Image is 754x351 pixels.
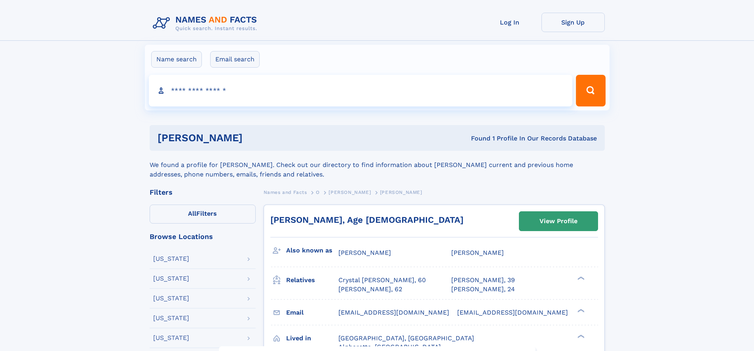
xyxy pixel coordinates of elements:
[150,233,256,240] div: Browse Locations
[576,75,605,106] button: Search Button
[270,215,463,225] a: [PERSON_NAME], Age [DEMOGRAPHIC_DATA]
[149,75,573,106] input: search input
[478,13,541,32] a: Log In
[338,334,474,342] span: [GEOGRAPHIC_DATA], [GEOGRAPHIC_DATA]
[451,276,515,285] a: [PERSON_NAME], 39
[158,133,357,143] h1: [PERSON_NAME]
[153,295,189,302] div: [US_STATE]
[575,308,585,313] div: ❯
[153,335,189,341] div: [US_STATE]
[316,190,320,195] span: O
[150,151,605,179] div: We found a profile for [PERSON_NAME]. Check out our directory to find information about [PERSON_N...
[286,244,338,257] h3: Also known as
[188,210,196,217] span: All
[338,309,449,316] span: [EMAIL_ADDRESS][DOMAIN_NAME]
[316,187,320,197] a: O
[541,13,605,32] a: Sign Up
[519,212,598,231] a: View Profile
[153,275,189,282] div: [US_STATE]
[264,187,307,197] a: Names and Facts
[329,187,371,197] a: [PERSON_NAME]
[151,51,202,68] label: Name search
[150,205,256,224] label: Filters
[150,13,264,34] img: Logo Names and Facts
[575,276,585,281] div: ❯
[457,309,568,316] span: [EMAIL_ADDRESS][DOMAIN_NAME]
[338,343,441,351] span: Alpharetta, [GEOGRAPHIC_DATA]
[153,256,189,262] div: [US_STATE]
[210,51,260,68] label: Email search
[150,189,256,196] div: Filters
[338,276,426,285] a: Crystal [PERSON_NAME], 60
[329,190,371,195] span: [PERSON_NAME]
[451,285,515,294] a: [PERSON_NAME], 24
[380,190,422,195] span: [PERSON_NAME]
[286,332,338,345] h3: Lived in
[451,249,504,256] span: [PERSON_NAME]
[153,315,189,321] div: [US_STATE]
[338,249,391,256] span: [PERSON_NAME]
[286,273,338,287] h3: Relatives
[357,134,597,143] div: Found 1 Profile In Our Records Database
[575,334,585,339] div: ❯
[286,306,338,319] h3: Email
[539,212,577,230] div: View Profile
[338,285,402,294] a: [PERSON_NAME], 62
